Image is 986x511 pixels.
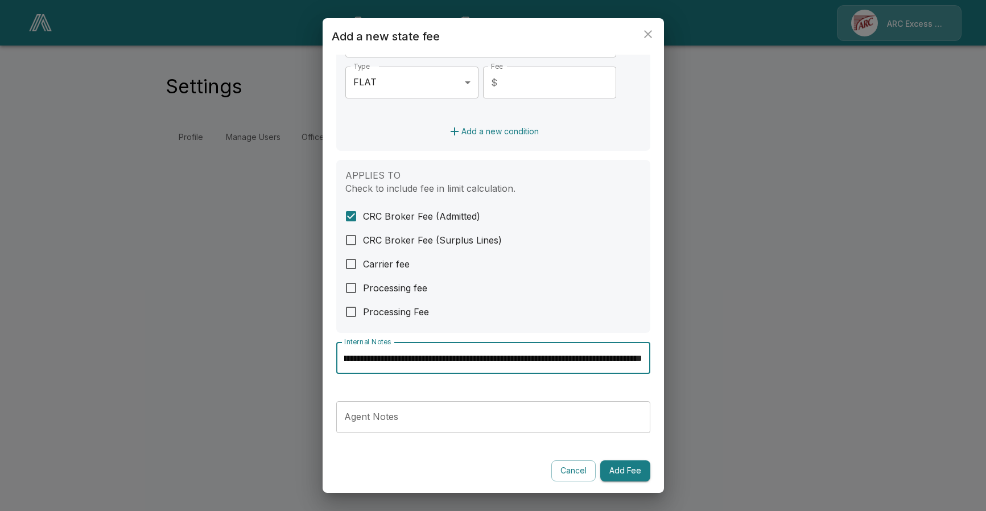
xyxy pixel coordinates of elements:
label: Fee [491,61,502,71]
span: Processing Fee [363,305,429,319]
div: FLAT [345,67,478,98]
label: APPLIES TO [345,170,401,181]
span: CRC Broker Fee (Surplus Lines) [363,233,502,247]
button: Add Fee [600,460,650,481]
span: CRC Broker Fee (Admitted) [363,209,480,223]
button: Cancel [551,460,596,481]
span: Processing fee [363,281,427,295]
span: Carrier fee [363,257,410,271]
label: Check to include fee in limit calculation. [345,183,515,194]
h2: Add a new state fee [323,18,664,55]
p: $ [491,76,497,89]
button: Add a new condition [443,121,543,142]
label: Internal Notes [344,337,391,347]
button: close [637,23,659,46]
label: Type [353,61,370,71]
